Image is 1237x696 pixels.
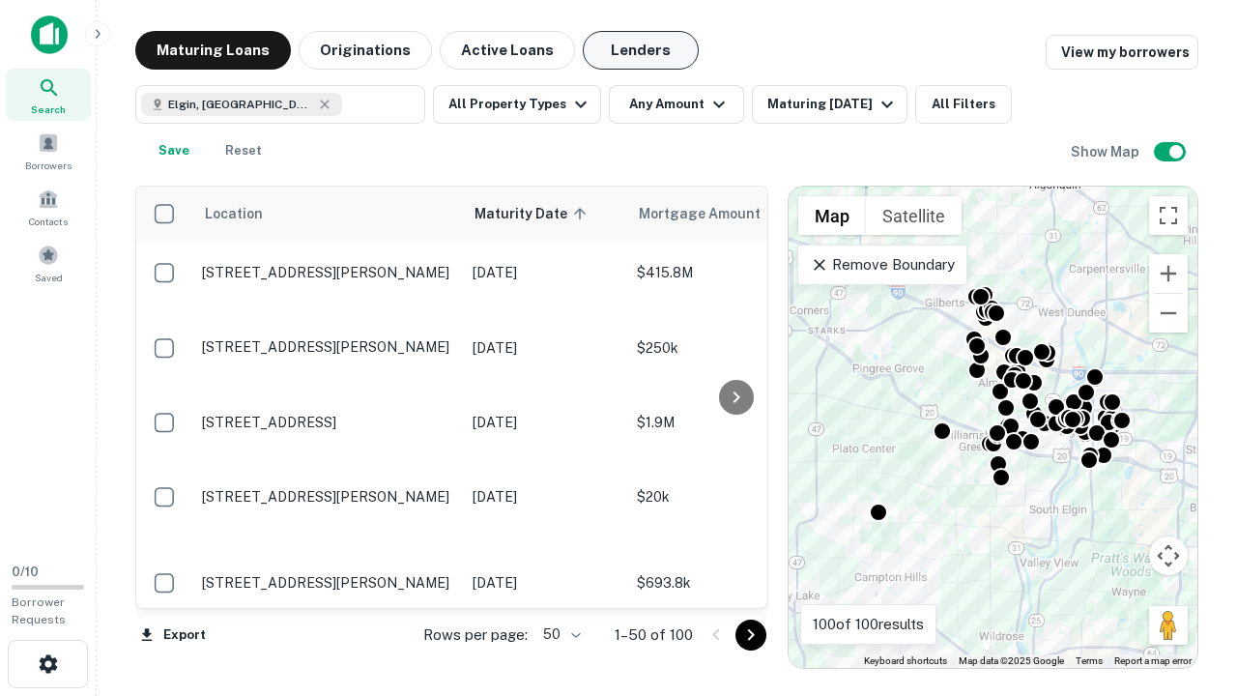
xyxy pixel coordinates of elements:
[637,412,830,433] p: $1.9M
[135,621,211,650] button: Export
[535,621,584,649] div: 50
[168,96,313,113] span: Elgin, [GEOGRAPHIC_DATA], [GEOGRAPHIC_DATA]
[202,574,453,592] p: [STREET_ADDRESS][PERSON_NAME]
[202,338,453,356] p: [STREET_ADDRESS][PERSON_NAME]
[202,264,453,281] p: [STREET_ADDRESS][PERSON_NAME]
[473,572,618,594] p: [DATE]
[1140,541,1237,634] iframe: Chat Widget
[473,337,618,359] p: [DATE]
[6,69,91,121] a: Search
[915,85,1012,124] button: All Filters
[213,131,274,170] button: Reset
[12,595,66,626] span: Borrower Requests
[143,131,205,170] button: Save your search to get updates of matches that match your search criteria.
[793,643,857,668] a: Open this area in Google Maps (opens a new window)
[135,31,291,70] button: Maturing Loans
[752,85,907,124] button: Maturing [DATE]
[473,412,618,433] p: [DATE]
[798,196,866,235] button: Show street map
[202,414,453,431] p: [STREET_ADDRESS]
[473,486,618,507] p: [DATE]
[29,214,68,229] span: Contacts
[6,237,91,289] a: Saved
[789,187,1197,668] div: 0 0
[475,202,592,225] span: Maturity Date
[6,125,91,177] a: Borrowers
[473,262,618,283] p: [DATE]
[463,187,627,241] th: Maturity Date
[202,488,453,506] p: [STREET_ADDRESS][PERSON_NAME]
[1149,196,1188,235] button: Toggle fullscreen view
[440,31,575,70] button: Active Loans
[299,31,432,70] button: Originations
[866,196,962,235] button: Show satellite imagery
[609,85,744,124] button: Any Amount
[793,643,857,668] img: Google
[1149,254,1188,293] button: Zoom in
[637,262,830,283] p: $415.8M
[637,486,830,507] p: $20k
[1071,141,1142,162] h6: Show Map
[1149,536,1188,575] button: Map camera controls
[864,654,947,668] button: Keyboard shortcuts
[959,655,1064,666] span: Map data ©2025 Google
[583,31,699,70] button: Lenders
[433,85,601,124] button: All Property Types
[767,93,899,116] div: Maturing [DATE]
[1149,294,1188,333] button: Zoom out
[6,181,91,233] a: Contacts
[25,158,72,173] span: Borrowers
[637,572,830,594] p: $693.8k
[637,337,830,359] p: $250k
[12,565,39,579] span: 0 / 10
[1046,35,1198,70] a: View my borrowers
[423,623,528,647] p: Rows per page:
[615,623,693,647] p: 1–50 of 100
[1114,655,1192,666] a: Report a map error
[192,187,463,241] th: Location
[31,101,66,117] span: Search
[735,620,766,651] button: Go to next page
[639,202,786,225] span: Mortgage Amount
[1076,655,1103,666] a: Terms (opens in new tab)
[813,613,924,636] p: 100 of 100 results
[35,270,63,285] span: Saved
[204,202,263,225] span: Location
[627,187,840,241] th: Mortgage Amount
[810,253,954,276] p: Remove Boundary
[31,15,68,54] img: capitalize-icon.png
